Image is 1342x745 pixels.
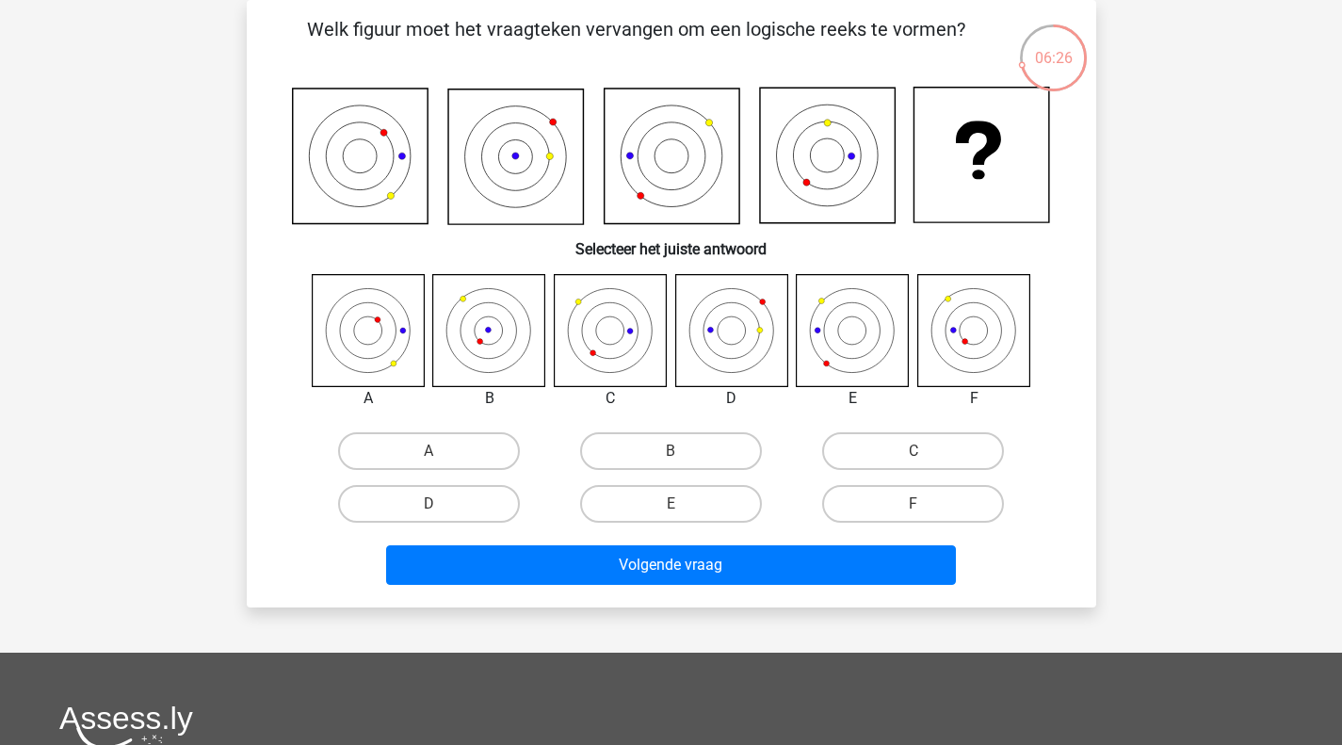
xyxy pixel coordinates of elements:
button: Volgende vraag [386,545,956,585]
label: A [338,432,520,470]
div: 06:26 [1018,23,1089,70]
label: E [580,485,762,523]
div: A [298,387,440,410]
div: D [661,387,803,410]
div: F [903,387,1045,410]
p: Welk figuur moet het vraagteken vervangen om een logische reeks te vormen? [277,15,995,72]
div: E [782,387,924,410]
div: B [418,387,560,410]
label: D [338,485,520,523]
label: C [822,432,1004,470]
label: F [822,485,1004,523]
div: C [540,387,682,410]
h6: Selecteer het juiste antwoord [277,225,1066,258]
label: B [580,432,762,470]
